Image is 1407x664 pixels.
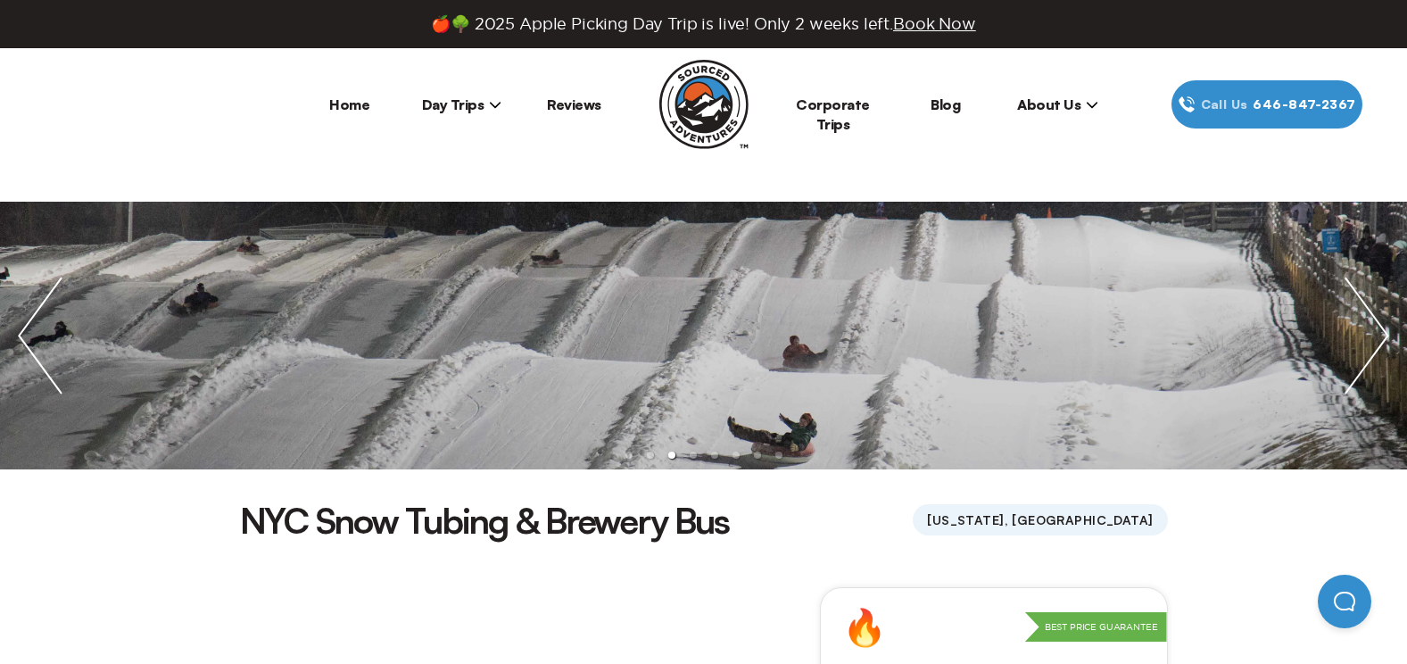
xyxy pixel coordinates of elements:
li: slide item 3 [668,452,675,459]
span: [US_STATE], [GEOGRAPHIC_DATA] [913,504,1167,535]
a: Call Us646‍-847‍-2367 [1171,80,1362,129]
a: Reviews [547,95,601,113]
span: Book Now [893,15,976,32]
h1: NYC Snow Tubing & Brewery Bus [240,496,729,544]
iframe: Help Scout Beacon - Open [1318,575,1371,628]
span: Day Trips [422,95,502,113]
a: Blog [931,95,960,113]
span: 646‍-847‍-2367 [1253,95,1355,114]
li: slide item 8 [775,452,782,459]
span: 🍎🌳 2025 Apple Picking Day Trip is live! Only 2 weeks left. [431,14,975,34]
img: next slide / item [1327,202,1407,469]
img: Sourced Adventures company logo [659,60,749,149]
li: slide item 1 [625,452,633,459]
li: slide item 2 [647,452,654,459]
li: slide item 7 [754,452,761,459]
div: 🔥 [842,610,887,645]
span: About Us [1017,95,1098,113]
span: Call Us [1196,95,1254,114]
a: Home [329,95,369,113]
li: slide item 4 [690,452,697,459]
a: Corporate Trips [796,95,870,133]
p: Best Price Guarantee [1025,612,1167,643]
li: slide item 5 [711,452,718,459]
li: slide item 6 [732,452,740,459]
